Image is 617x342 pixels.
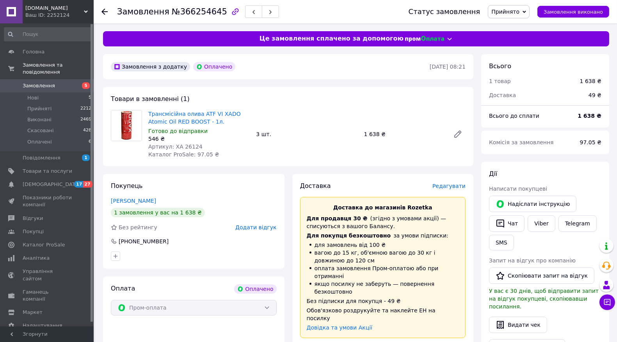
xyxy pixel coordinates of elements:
[23,228,44,235] span: Покупці
[489,139,554,145] span: Комісія за замовлення
[172,7,227,16] span: №366254645
[307,249,459,264] li: вагою до 15 кг, об'ємною вагою до 30 кг і довжиною до 120 см
[307,232,391,239] span: Для покупця безкоштовно
[23,215,43,222] span: Відгуки
[307,307,459,322] div: Обов'язково роздрукуйте та наклейте ЕН на посилку
[489,196,576,212] button: Надіслати інструкцію
[27,138,52,145] span: Оплачені
[580,77,601,85] div: 1 638 ₴
[80,105,91,112] span: 2212
[82,82,90,89] span: 5
[489,215,525,232] button: Чат
[307,241,459,249] li: для замовлень від 100 ₴
[23,255,50,262] span: Аналітика
[111,110,142,141] img: Трансмісійна олива ATF VI XADO Atomic Oil RED BOOST - 1л.
[450,126,466,142] a: Редагувати
[537,6,609,18] button: Замовлення виконано
[430,64,466,70] time: [DATE] 08:21
[4,27,92,41] input: Пошук
[489,257,576,264] span: Запит на відгук про компанію
[148,144,203,150] span: Артикул: XA 26124
[27,94,39,101] span: Нові
[361,129,447,140] div: 1 638 ₴
[89,94,91,101] span: 5
[23,181,80,188] span: [DEMOGRAPHIC_DATA]
[489,113,539,119] span: Всього до сплати
[23,168,72,175] span: Товари та послуги
[491,9,519,15] span: Прийнято
[148,151,219,158] span: Каталог ProSale: 97.05 ₴
[23,289,72,303] span: Гаманець компанії
[111,62,190,71] div: Замовлення з додатку
[528,215,555,232] a: Viber
[148,111,241,125] a: Трансмісійна олива ATF VI XADO Atomic Oil RED BOOST - 1л.
[148,135,250,143] div: 546 ₴
[489,92,516,98] span: Доставка
[234,284,276,294] div: Оплачено
[489,78,511,84] span: 1 товар
[23,268,72,282] span: Управління сайтом
[307,232,459,239] div: за умови підписки:
[432,183,466,189] span: Редагувати
[25,5,84,12] span: xados.com.ua
[599,294,615,310] button: Чат з покупцем
[23,62,94,76] span: Замовлення та повідомлення
[117,7,169,16] span: Замовлення
[489,170,497,177] span: Дії
[307,297,459,305] div: Без підписки для покупця - 49 ₴
[580,139,601,145] span: 97.05 ₴
[118,237,169,245] div: [PHONE_NUMBER]
[23,194,72,208] span: Показники роботи компанії
[307,215,368,222] span: Для продавця 30 ₴
[307,214,459,230] div: (згідно з умовами акції) — списуються з вашого Балансу.
[148,128,208,134] span: Готово до відправки
[307,264,459,280] li: оплата замовлення Пром-оплатою або при отриманні
[584,87,606,104] div: 49 ₴
[89,138,91,145] span: 6
[409,8,480,16] div: Статус замовлення
[119,224,157,230] span: Без рейтингу
[23,241,65,248] span: Каталог ProSale
[111,182,143,190] span: Покупець
[111,208,205,217] div: 1 замовлення у вас на 1 638 ₴
[578,113,601,119] b: 1 638 ₴
[253,129,361,140] div: 3 шт.
[80,116,91,123] span: 2469
[489,62,511,70] span: Всього
[111,285,135,292] span: Оплата
[23,48,44,55] span: Головна
[260,34,404,43] span: Це замовлення сплачено за допомогою
[23,322,62,329] span: Налаштування
[82,154,90,161] span: 1
[23,309,43,316] span: Маркет
[101,8,108,16] div: Повернутися назад
[74,181,83,188] span: 17
[23,154,60,161] span: Повідомлення
[27,127,54,134] span: Скасовані
[111,95,190,103] span: Товари в замовленні (1)
[23,82,55,89] span: Замовлення
[193,62,235,71] div: Оплачено
[489,317,547,333] button: Видати чек
[489,235,514,250] button: SMS
[489,288,599,310] span: У вас є 30 днів, щоб відправити запит на відгук покупцеві, скопіювавши посилання.
[235,224,276,230] span: Додати відгук
[83,127,91,134] span: 428
[333,204,432,211] span: Доставка до магазинів Rozetka
[307,280,459,296] li: якщо посилку не заберуть — повернення безкоштовно
[300,182,331,190] span: Доставка
[25,12,94,19] div: Ваш ID: 2252124
[558,215,597,232] a: Telegram
[27,105,52,112] span: Прийняті
[544,9,603,15] span: Замовлення виконано
[489,268,594,284] button: Скопіювати запит на відгук
[307,324,373,331] a: Довідка та умови Акції
[83,181,92,188] span: 27
[111,198,156,204] a: [PERSON_NAME]
[27,116,52,123] span: Виконані
[489,186,547,192] span: Написати покупцеві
